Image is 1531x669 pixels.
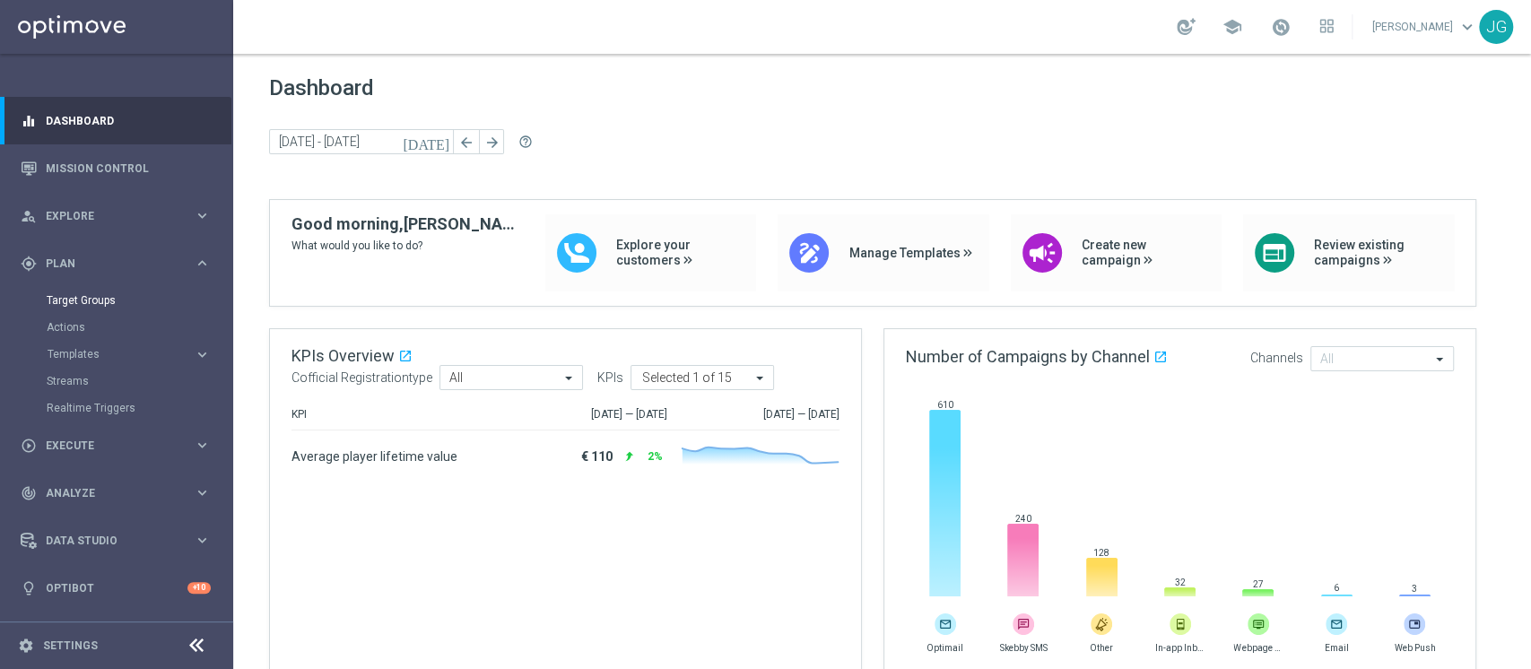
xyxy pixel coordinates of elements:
i: person_search [21,208,37,224]
button: play_circle_outline Execute keyboard_arrow_right [20,439,212,453]
span: Plan [46,258,194,269]
a: Actions [47,320,187,334]
i: play_circle_outline [21,438,37,454]
a: Target Groups [47,293,187,308]
i: settings [18,638,34,654]
button: track_changes Analyze keyboard_arrow_right [20,486,212,500]
button: equalizer Dashboard [20,114,212,128]
div: Mission Control [21,144,211,192]
span: Data Studio [46,535,194,546]
a: Dashboard [46,97,211,144]
i: keyboard_arrow_right [194,484,211,501]
button: gps_fixed Plan keyboard_arrow_right [20,256,212,271]
i: track_changes [21,485,37,501]
div: Analyze [21,485,194,501]
button: lightbulb Optibot +10 [20,581,212,595]
i: keyboard_arrow_right [194,437,211,454]
div: Target Groups [47,287,231,314]
div: Templates [48,349,194,360]
a: Settings [43,640,98,651]
div: Optibot [21,564,211,612]
a: Optibot [46,564,187,612]
i: equalizer [21,113,37,129]
div: Data Studio [21,533,194,549]
div: Dashboard [21,97,211,144]
button: Data Studio keyboard_arrow_right [20,534,212,548]
span: Execute [46,440,194,451]
i: lightbulb [21,580,37,596]
div: JG [1479,10,1513,44]
i: keyboard_arrow_right [194,532,211,549]
i: gps_fixed [21,256,37,272]
span: Analyze [46,488,194,499]
div: Streams [47,368,231,395]
span: Templates [48,349,176,360]
a: [PERSON_NAME]keyboard_arrow_down [1370,13,1479,40]
span: keyboard_arrow_down [1457,17,1477,37]
i: keyboard_arrow_right [194,207,211,224]
button: Mission Control [20,161,212,176]
div: Explore [21,208,194,224]
a: Realtime Triggers [47,401,187,415]
span: school [1222,17,1242,37]
i: keyboard_arrow_right [194,346,211,363]
div: Execute [21,438,194,454]
div: Plan [21,256,194,272]
button: Templates keyboard_arrow_right [47,347,212,361]
div: +10 [187,582,211,594]
a: Streams [47,374,187,388]
div: Actions [47,314,231,341]
span: Explore [46,211,194,222]
i: keyboard_arrow_right [194,255,211,272]
div: Templates [47,341,231,368]
div: Realtime Triggers [47,395,231,421]
button: person_search Explore keyboard_arrow_right [20,209,212,223]
a: Mission Control [46,144,211,192]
